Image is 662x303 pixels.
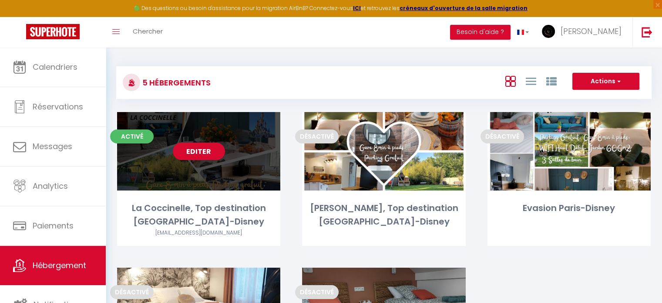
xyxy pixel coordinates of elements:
[302,201,465,229] div: [PERSON_NAME], Top destination [GEOGRAPHIC_DATA]-Disney
[353,4,361,12] a: ICI
[546,74,556,88] a: Vue par Groupe
[542,25,555,38] img: ...
[295,129,339,143] span: Désactivé
[535,17,632,48] a: ... [PERSON_NAME]
[525,74,536,88] a: Vue en Liste
[572,73,639,90] button: Actions
[33,220,74,231] span: Paiements
[561,26,622,37] span: [PERSON_NAME]
[642,27,652,37] img: logout
[117,229,280,237] div: Airbnb
[140,73,211,92] h3: 5 Hébergements
[117,201,280,229] div: La Coccinelle, Top destination [GEOGRAPHIC_DATA]-Disney
[110,129,154,143] span: Activé
[33,180,68,191] span: Analytics
[33,61,77,72] span: Calendriers
[7,3,33,30] button: Ouvrir le widget de chat LiveChat
[33,101,83,112] span: Réservations
[505,74,515,88] a: Vue en Box
[126,17,169,48] a: Chercher
[400,4,528,12] a: créneaux d'ouverture de la salle migration
[33,141,72,152] span: Messages
[295,285,339,299] span: Désactivé
[26,24,80,39] img: Super Booking
[173,143,225,160] a: Editer
[487,201,651,215] div: Evasion Paris-Disney
[110,285,154,299] span: Désactivé
[450,25,511,40] button: Besoin d'aide ?
[133,27,163,36] span: Chercher
[33,260,86,271] span: Hébergement
[481,129,524,143] span: Désactivé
